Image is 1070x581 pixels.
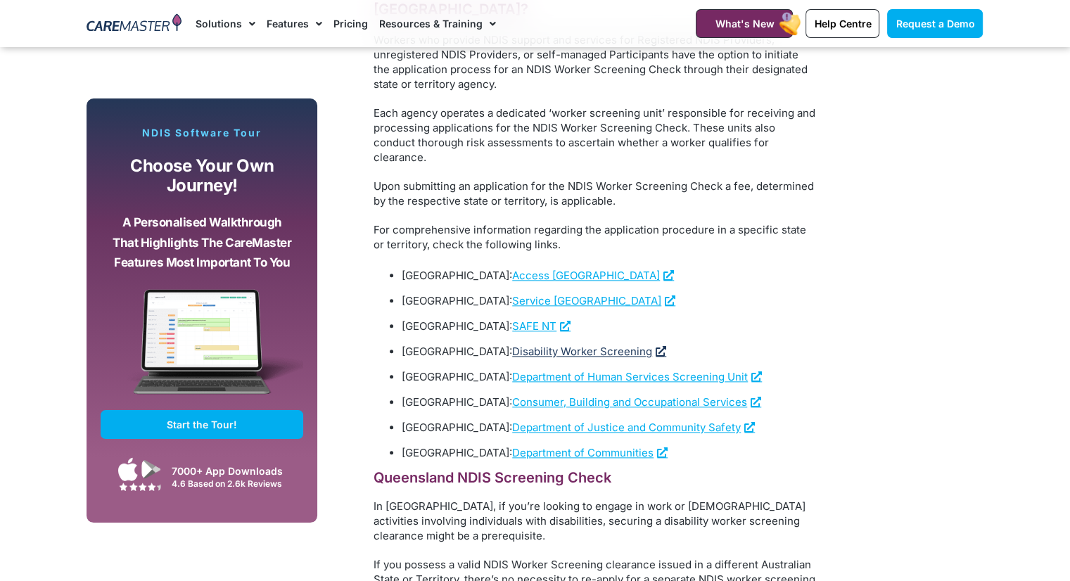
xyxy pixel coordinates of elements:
div: 4.6 Based on 2.6k Reviews [172,478,296,489]
a: Department of Justice and Community Safety [512,421,755,434]
img: Google Play Store App Review Stars [119,483,161,491]
span: Each agency operates a dedicated ‘worker screening unit’ responsible for receiving and processing... [374,106,815,164]
span: [GEOGRAPHIC_DATA]: [402,345,512,358]
span: What's New [715,18,774,30]
span: In [GEOGRAPHIC_DATA], if you’re looking to engage in work or [DEMOGRAPHIC_DATA] activities involv... [374,499,805,542]
span: [GEOGRAPHIC_DATA]: [402,421,512,434]
img: Apple App Store Icon [118,457,138,481]
a: Disability Worker Screening [512,345,666,358]
span: Department of Human Services Screening Unit [512,370,748,383]
span: Consumer, Building and Occupational Services [512,395,747,409]
a: Consumer, Building and Occupational Services [512,395,761,409]
div: 7000+ App Downloads [172,464,296,478]
a: Start the Tour! [101,410,303,439]
span: SAFE NT [512,319,556,333]
a: Access [GEOGRAPHIC_DATA] [512,269,674,282]
p: Choose your own journey! [111,156,293,196]
span: [GEOGRAPHIC_DATA]: [402,269,512,282]
span: For comprehensive information regarding the application procedure in a specific state or territor... [374,223,806,251]
span: [GEOGRAPHIC_DATA]: [402,294,512,307]
span: Department of Justice and Community Safety [512,421,741,434]
span: [GEOGRAPHIC_DATA]: [402,319,512,333]
span: [GEOGRAPHIC_DATA]: [402,395,512,409]
a: Department of Human Services Screening Unit [512,370,762,383]
img: CareMaster Software Mockup on Screen [101,289,303,410]
span: Workers who provide NDIS support and services for Registered NDIS Providers, unregistered NDIS Pr... [374,33,808,91]
a: SAFE NT [512,319,571,333]
a: Help Centre [805,9,879,38]
a: Service [GEOGRAPHIC_DATA] [512,294,675,307]
span: Upon submitting an application for the NDIS Worker Screening Check a fee, determined by the respe... [374,179,814,207]
span: Access [GEOGRAPHIC_DATA] [512,269,660,282]
img: Google Play App Icon [141,459,161,480]
a: What's New [696,9,793,38]
p: A personalised walkthrough that highlights the CareMaster features most important to you [111,212,293,273]
span: Disability Worker Screening [512,345,652,358]
span: [GEOGRAPHIC_DATA]: [402,370,512,383]
span: Service [GEOGRAPHIC_DATA] [512,294,661,307]
img: CareMaster Logo [87,13,181,34]
span: Help Centre [814,18,871,30]
span: Request a Demo [896,18,974,30]
a: Department of Communities [512,446,668,459]
h3: Queensland NDIS Screening Check [374,468,817,487]
a: Request a Demo [887,9,983,38]
li: [GEOGRAPHIC_DATA]: [402,443,817,463]
span: Start the Tour! [167,419,237,430]
p: NDIS Software Tour [101,127,303,139]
